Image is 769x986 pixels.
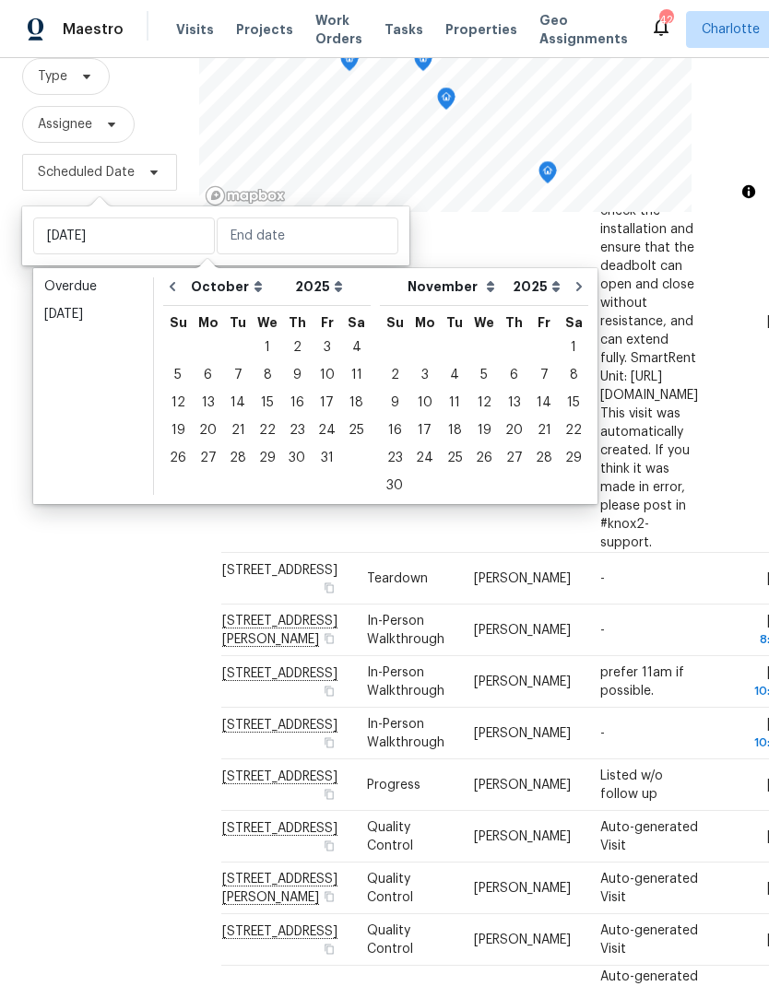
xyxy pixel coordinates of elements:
button: Copy Address [321,734,337,751]
select: Year [508,273,565,300]
div: Wed Nov 26 2025 [469,444,499,472]
div: Fri Nov 14 2025 [529,389,559,417]
div: 5 [469,362,499,388]
div: Wed Oct 01 2025 [253,334,282,361]
button: Copy Address [321,683,337,699]
div: Sat Nov 15 2025 [559,389,588,417]
div: 7 [529,362,559,388]
div: Mon Oct 20 2025 [193,417,223,444]
div: Thu Nov 27 2025 [499,444,529,472]
div: 23 [282,417,312,443]
div: Wed Oct 08 2025 [253,361,282,389]
div: Sun Oct 05 2025 [163,361,193,389]
div: Sun Nov 09 2025 [380,389,409,417]
div: Sat Oct 04 2025 [342,334,371,361]
div: 17 [312,390,342,416]
div: Tue Oct 07 2025 [223,361,253,389]
abbr: Monday [198,316,219,329]
div: Map marker [538,161,557,190]
div: 42 [659,11,672,29]
span: Listed w/o follow up [600,769,663,801]
span: Geo Assignments [539,11,628,48]
div: Thu Oct 23 2025 [282,417,312,444]
div: Wed Oct 22 2025 [253,417,282,444]
span: Auto-generated Visit [600,873,698,904]
div: Sun Oct 19 2025 [163,417,193,444]
input: Sat, Jan 01 [33,217,215,254]
div: Mon Nov 17 2025 [409,417,440,444]
span: [PERSON_NAME] [474,882,571,895]
div: Fri Nov 21 2025 [529,417,559,444]
div: 17 [409,417,440,443]
div: 4 [440,362,469,388]
span: prefer 11am if possible. [600,666,684,698]
div: 16 [380,417,409,443]
div: 25 [440,445,469,471]
div: Fri Oct 24 2025 [312,417,342,444]
div: 21 [529,417,559,443]
div: 9 [380,390,409,416]
div: Thu Oct 02 2025 [282,334,312,361]
div: 19 [469,417,499,443]
span: [PERSON_NAME] [474,727,571,740]
div: Tue Oct 14 2025 [223,389,253,417]
div: 11 [440,390,469,416]
div: 27 [193,445,223,471]
span: Scheduled Date [38,163,135,182]
div: Tue Oct 21 2025 [223,417,253,444]
div: 8 [559,362,588,388]
div: Sat Nov 29 2025 [559,444,588,472]
div: Fri Nov 07 2025 [529,361,559,389]
div: 27 [499,445,529,471]
div: Mon Nov 10 2025 [409,389,440,417]
div: 18 [440,417,469,443]
span: Auto-generated Visit [600,821,698,852]
span: Projects [236,20,293,39]
button: Go to previous month [159,268,186,305]
div: Tue Nov 18 2025 [440,417,469,444]
span: Quality Control [367,873,413,904]
div: 3 [312,335,342,360]
div: 4 [342,335,371,360]
div: 10 [312,362,342,388]
div: 2 [282,335,312,360]
div: 22 [253,417,282,443]
button: Copy Address [321,838,337,854]
div: 12 [469,390,499,416]
span: Properties [445,20,517,39]
abbr: Tuesday [446,316,463,329]
div: Wed Nov 12 2025 [469,389,499,417]
span: [PERSON_NAME] [474,572,571,585]
abbr: Wednesday [257,316,278,329]
div: 30 [380,473,409,499]
span: [PERSON_NAME] [474,933,571,946]
div: Sat Oct 25 2025 [342,417,371,444]
div: 29 [253,445,282,471]
div: 11 [342,362,371,388]
div: 22 [559,417,588,443]
div: Wed Nov 05 2025 [469,361,499,389]
span: The lock has jammed while unlocking several times in the last 24 hours. Please check the installa... [600,93,698,548]
div: 1 [559,335,588,360]
select: Year [290,273,348,300]
span: Work Orders [315,11,362,48]
div: 6 [193,362,223,388]
span: Type [38,67,67,86]
abbr: Saturday [348,316,365,329]
div: Fri Oct 31 2025 [312,444,342,472]
div: Sun Nov 16 2025 [380,417,409,444]
div: 24 [409,445,440,471]
span: [PERSON_NAME] [474,779,571,792]
select: Month [186,273,290,300]
div: Mon Nov 03 2025 [409,361,440,389]
span: Assignee [38,115,92,134]
div: 8 [253,362,282,388]
div: Sun Oct 26 2025 [163,444,193,472]
abbr: Tuesday [230,316,246,329]
span: - [600,624,605,637]
div: 16 [282,390,312,416]
div: 31 [312,445,342,471]
abbr: Sunday [386,316,404,329]
abbr: Thursday [505,316,523,329]
button: Copy Address [321,941,337,957]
